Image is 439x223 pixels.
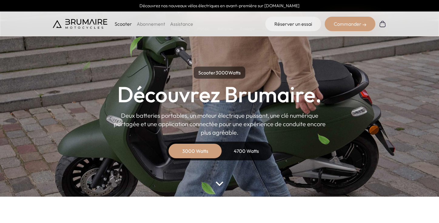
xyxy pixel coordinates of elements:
a: Assistance [170,21,193,27]
div: 4700 Watts [222,144,270,158]
a: Réserver un essai [265,17,321,31]
div: 3000 Watts [171,144,219,158]
p: Scooter [115,20,132,28]
img: Brumaire Motocycles [53,19,107,29]
img: arrow-bottom.png [216,182,223,186]
p: Scooter Watts [194,67,245,79]
h1: Découvrez Brumaire. [117,84,322,105]
p: Deux batteries portables, un moteur électrique puissant, une clé numérique partagée et une applic... [113,111,326,137]
span: 3000 [216,70,228,76]
img: Panier [379,20,386,28]
a: Abonnement [137,21,165,27]
div: Commander [325,17,375,31]
img: right-arrow-2.png [363,23,366,27]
